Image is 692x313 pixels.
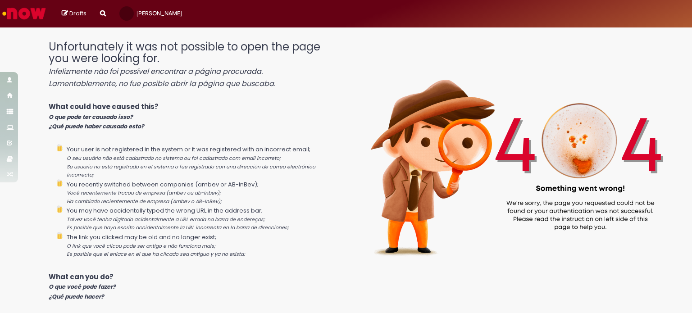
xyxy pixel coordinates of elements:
i: Lamentablemente, no fue posible abrir la página que buscaba. [49,78,275,89]
li: The link you clicked may be old and no longer exist; [67,232,338,259]
li: You recently switched between companies (ambev or AB-InBev); [67,179,338,206]
span: [PERSON_NAME] [137,9,182,17]
p: What could have caused this? [49,102,338,131]
i: ¿Qué puede haber causado esto? [49,122,144,130]
i: Es posible que el enlace en el que ha clicado sea antiguo y ya no exista; [67,251,245,258]
span: Drafts [69,9,86,18]
i: Infelizmente não foi possível encontrar a página procurada. [49,66,263,77]
i: O seu usuário não está cadastrado no sistema ou foi cadastrado com email incorreto; [67,155,281,162]
img: 404_ambev_new.png [338,32,692,279]
i: Su usuario no está registrado en el sistema o fue registrado con una dirección de correo electrón... [67,163,315,179]
p: What can you do? [49,272,338,301]
i: O link que você clicou pode ser antigo e não funciona mais; [67,243,215,249]
i: O que você pode fazer? [49,283,116,290]
i: Es posible que haya escrito accidentalmente la URL incorrecta en la barra de direcciones; [67,224,289,231]
i: Você recentemente trocou de empresa (ambev ou ab-inbev); [67,190,221,196]
li: Your user is not registered in the system or it was registered with an incorrect email; [67,144,338,179]
i: Ha cambiado recientemente de empresa (Ambev o AB-InBev); [67,198,222,205]
i: O que pode ter causado isso? [49,113,133,121]
i: Talvez você tenha digitado acidentalmente a URL errada na barra de endereços; [67,216,265,223]
a: Drafts [62,9,86,18]
img: ServiceNow [1,5,47,23]
h1: Unfortunately it was not possible to open the page you were looking for. [49,41,338,89]
li: You may have accidentally typed the wrong URL in the address bar; [67,205,338,232]
i: ¿Qué puede hacer? [49,293,104,300]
